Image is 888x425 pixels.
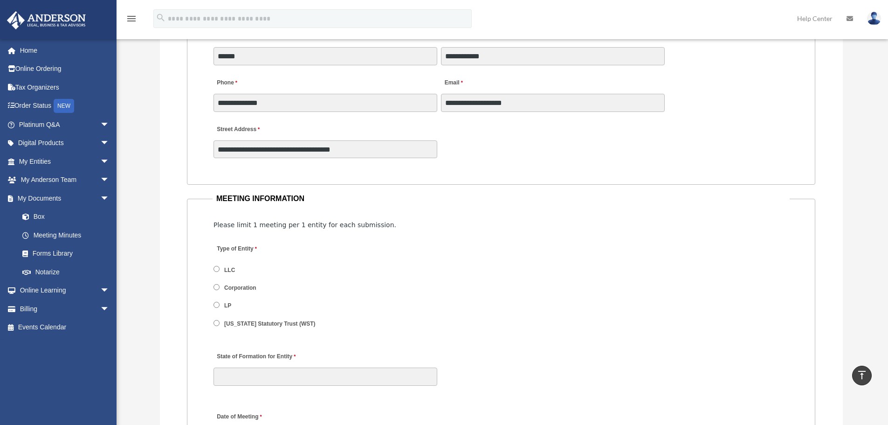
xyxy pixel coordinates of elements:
a: Order StatusNEW [7,97,124,116]
label: Type of Entity [213,243,302,256]
a: Home [7,41,124,60]
i: vertical_align_top [856,369,867,381]
i: search [156,13,166,23]
a: Platinum Q&Aarrow_drop_down [7,115,124,134]
label: State of Formation for Entity [213,351,298,363]
a: My Anderson Teamarrow_drop_down [7,171,124,189]
a: Online Learningarrow_drop_down [7,281,124,300]
label: LLC [221,266,239,274]
a: My Documentsarrow_drop_down [7,189,124,208]
span: arrow_drop_down [100,115,119,134]
legend: MEETING INFORMATION [213,192,790,205]
label: LP [221,302,235,310]
span: arrow_drop_down [100,134,119,153]
span: arrow_drop_down [100,300,119,319]
label: Date of Meeting [213,411,302,424]
a: Billingarrow_drop_down [7,300,124,318]
label: Street Address [213,124,302,136]
label: Phone [213,77,240,90]
a: vertical_align_top [852,366,872,385]
label: Email [441,77,465,90]
img: User Pic [867,12,881,25]
img: Anderson Advisors Platinum Portal [4,11,89,29]
span: arrow_drop_down [100,189,119,208]
label: [US_STATE] Statutory Trust (WST) [221,320,319,328]
span: arrow_drop_down [100,281,119,300]
a: Events Calendar [7,318,124,337]
span: arrow_drop_down [100,152,119,171]
a: Notarize [13,263,124,281]
span: Please limit 1 meeting per 1 entity for each submission. [213,221,396,229]
a: Online Ordering [7,60,124,78]
span: arrow_drop_down [100,171,119,190]
a: Box [13,208,124,226]
a: Digital Productsarrow_drop_down [7,134,124,153]
a: Forms Library [13,244,124,263]
a: My Entitiesarrow_drop_down [7,152,124,171]
i: menu [126,13,137,24]
a: Tax Organizers [7,78,124,97]
div: NEW [54,99,74,113]
a: menu [126,16,137,24]
label: Corporation [221,284,260,293]
a: Meeting Minutes [13,226,119,244]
